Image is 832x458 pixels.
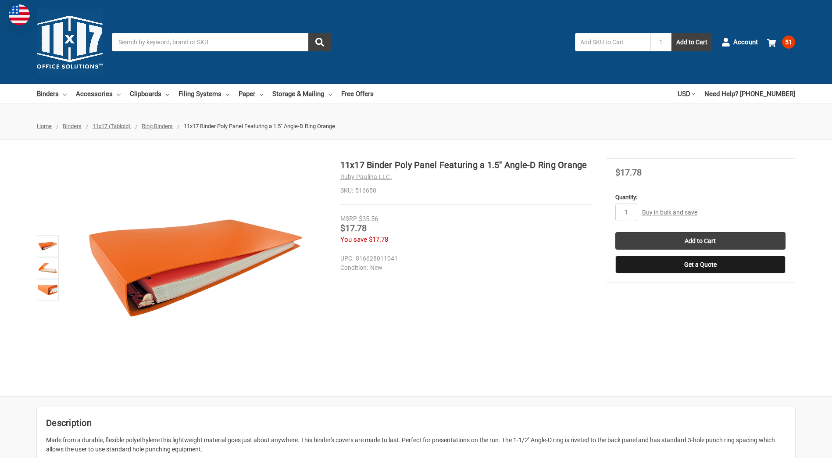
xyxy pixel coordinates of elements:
a: Binders [63,123,82,129]
a: USD [678,84,695,104]
dd: 516650 [340,186,591,195]
span: $17.78 [369,236,388,243]
a: Clipboards [130,84,169,104]
input: Add SKU to Cart [575,33,650,51]
button: Get a Quote [615,256,786,273]
a: Accessories [76,84,121,104]
span: $17.78 [615,167,642,178]
h1: 11x17 Binder Poly Panel Featuring a 1.5" Angle-D Ring Orange [340,158,591,172]
dt: Condition: [340,263,368,272]
button: Add to Cart [671,33,712,51]
span: 51 [782,36,795,49]
a: Paper [239,84,263,104]
img: 11x17 Binder Poly Panel Featuring a 1.5" Angle-D Ring Orange [38,236,57,256]
input: Add to Cart [615,232,786,250]
dd: 816628011041 [340,254,587,263]
div: Made from a durable, flexible polyethylene this lightweight material goes just about anywhere. Th... [46,436,786,454]
img: 11x17 Binder Poly Panel Featuring a 1.5" Angle-D Ring Orange [86,158,305,378]
a: Storage & Mailing [272,84,332,104]
a: Buy in bulk and save [642,209,697,216]
a: 51 [767,31,795,54]
a: Ring Binders [142,123,173,129]
span: Account [733,37,758,47]
img: 11x17 Binder Poly Panel Featuring a 1.5" Angle-D Ring Orange [38,258,57,278]
dt: UPC: [340,254,354,263]
img: 11x17.com [37,9,103,75]
dt: SKU: [340,186,353,195]
div: MSRP [340,214,357,223]
a: Binders [37,84,67,104]
a: Filing Systems [179,84,229,104]
span: $35.56 [359,215,378,223]
a: 11x17 (Tabloid) [93,123,131,129]
h2: Description [46,416,786,429]
span: 11x17 Binder Poly Panel Featuring a 1.5" Angle-D Ring Orange [184,123,335,129]
dd: New [340,263,587,272]
a: Need Help? [PHONE_NUMBER] [704,84,795,104]
img: duty and tax information for United States [9,4,30,25]
span: You save [340,236,367,243]
img: 11x17 Binder Poly Panel Featuring a 1.5" Angle-D Ring Orange [38,280,57,300]
a: Ruby Paulina LLC. [340,173,392,180]
a: Free Offers [341,84,374,104]
input: Search by keyword, brand or SKU [112,33,331,51]
a: Account [721,31,758,54]
a: Home [37,123,52,129]
span: $17.78 [340,223,367,233]
label: Quantity: [615,193,786,202]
